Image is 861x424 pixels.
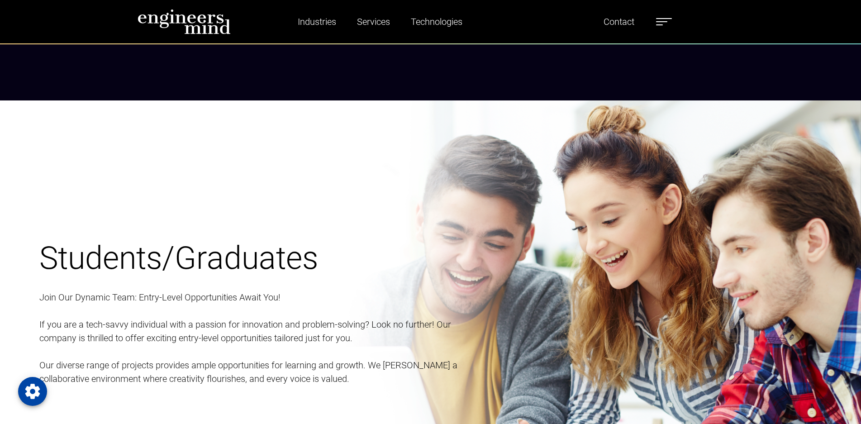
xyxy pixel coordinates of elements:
[407,11,466,32] a: Technologies
[600,11,638,32] a: Contact
[39,291,459,304] p: Join Our Dynamic Team: Entry-Level Opportunities Await You!
[39,318,459,345] p: If you are a tech-savvy individual with a passion for innovation and problem-solving? Look no fur...
[138,9,231,34] img: logo
[39,239,459,277] h1: Students/Graduates
[294,11,340,32] a: Industries
[39,358,459,386] p: Our diverse range of projects provides ample opportunities for learning and growth. We [PERSON_NA...
[353,11,394,32] a: Services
